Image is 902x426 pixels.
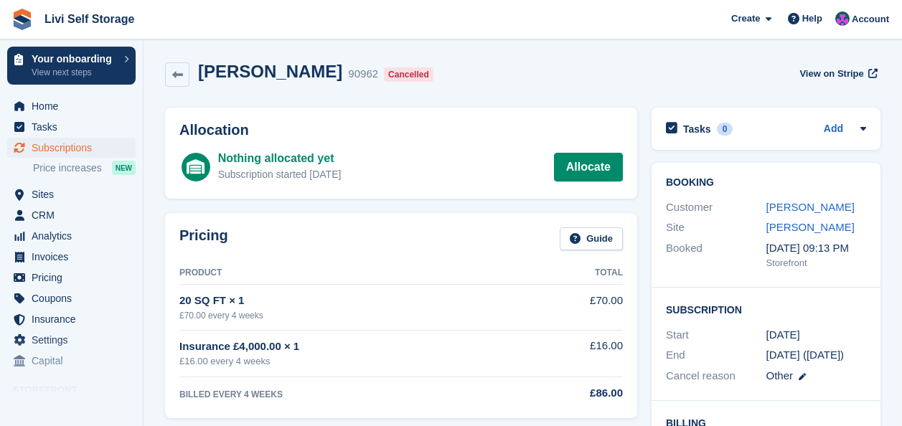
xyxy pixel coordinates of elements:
a: Price increases NEW [33,160,136,176]
div: End [666,347,766,364]
span: Insurance [32,309,118,329]
a: Guide [560,227,623,251]
div: Cancel reason [666,368,766,384]
div: £70.00 every 4 weeks [179,309,527,322]
h2: Pricing [179,227,228,251]
a: Allocate [554,153,623,181]
div: Start [666,327,766,344]
td: £70.00 [527,285,623,330]
div: 0 [717,123,733,136]
span: Subscriptions [32,138,118,158]
h2: [PERSON_NAME] [198,62,342,81]
span: Invoices [32,247,118,267]
div: Subscription started [DATE] [218,167,342,182]
span: Home [32,96,118,116]
span: Price increases [33,161,102,175]
span: Capital [32,351,118,371]
a: Add [824,121,843,138]
h2: Allocation [179,122,623,138]
span: Help [802,11,822,26]
p: View next steps [32,66,117,79]
div: Insurance £4,000.00 × 1 [179,339,527,355]
a: menu [7,330,136,350]
span: Settings [32,330,118,350]
time: 2025-06-16 00:00:00 UTC [766,327,800,344]
h2: Tasks [683,123,711,136]
div: Nothing allocated yet [218,150,342,167]
a: menu [7,184,136,204]
a: View on Stripe [794,62,880,85]
th: Total [527,262,623,285]
a: menu [7,226,136,246]
a: menu [7,96,136,116]
div: BILLED EVERY 4 WEEKS [179,388,527,401]
a: Your onboarding View next steps [7,47,136,85]
a: menu [7,351,136,371]
span: Storefront [13,383,143,397]
div: Booked [666,240,766,270]
p: Your onboarding [32,54,117,64]
span: Account [852,12,889,27]
th: Product [179,262,527,285]
div: NEW [112,161,136,175]
a: menu [7,268,136,288]
div: 20 SQ FT × 1 [179,293,527,309]
a: menu [7,138,136,158]
img: Graham Cameron [835,11,850,26]
span: CRM [32,205,118,225]
a: [PERSON_NAME] [766,221,855,233]
img: stora-icon-8386f47178a22dfd0bd8f6a31ec36ba5ce8667c1dd55bd0f319d3a0aa187defe.svg [11,9,33,30]
div: £86.00 [527,385,623,402]
div: Cancelled [384,67,433,82]
a: menu [7,117,136,137]
span: Analytics [32,226,118,246]
span: Other [766,369,794,382]
div: 90962 [348,66,378,82]
span: [DATE] ([DATE]) [766,349,845,361]
div: Storefront [766,256,867,270]
a: menu [7,309,136,329]
h2: Subscription [666,302,866,316]
a: menu [7,288,136,308]
span: View on Stripe [799,67,863,81]
div: Site [666,219,766,236]
div: Customer [666,199,766,216]
a: Livi Self Storage [39,7,140,31]
span: Create [731,11,760,26]
td: £16.00 [527,330,623,377]
span: Coupons [32,288,118,308]
span: Pricing [32,268,118,288]
a: menu [7,247,136,267]
span: Tasks [32,117,118,137]
h2: Booking [666,177,866,189]
div: [DATE] 09:13 PM [766,240,867,257]
div: £16.00 every 4 weeks [179,354,527,369]
span: Sites [32,184,118,204]
a: menu [7,205,136,225]
a: [PERSON_NAME] [766,201,855,213]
